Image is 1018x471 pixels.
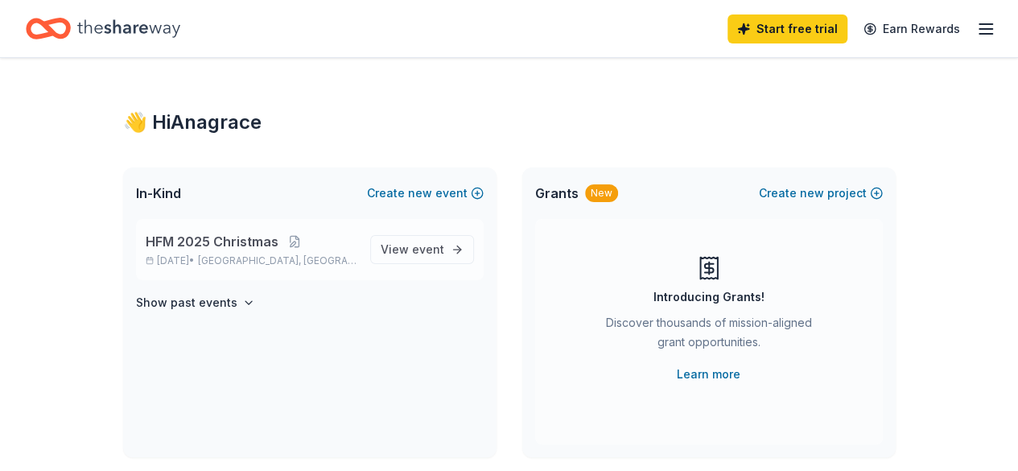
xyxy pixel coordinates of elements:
[535,184,579,203] span: Grants
[727,14,847,43] a: Start free trial
[123,109,896,135] div: 👋 Hi Anagrace
[367,184,484,203] button: Createnewevent
[146,254,357,267] p: [DATE] •
[26,10,180,48] a: Home
[759,184,883,203] button: Createnewproject
[653,287,765,307] div: Introducing Grants!
[381,240,444,259] span: View
[585,184,618,202] div: New
[412,242,444,256] span: event
[408,184,432,203] span: new
[854,14,970,43] a: Earn Rewards
[136,293,237,312] h4: Show past events
[136,184,181,203] span: In-Kind
[370,235,474,264] a: View event
[800,184,824,203] span: new
[600,313,818,358] div: Discover thousands of mission-aligned grant opportunities.
[136,293,255,312] button: Show past events
[146,232,278,251] span: HFM 2025 Christmas
[677,365,740,384] a: Learn more
[198,254,357,267] span: [GEOGRAPHIC_DATA], [GEOGRAPHIC_DATA]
